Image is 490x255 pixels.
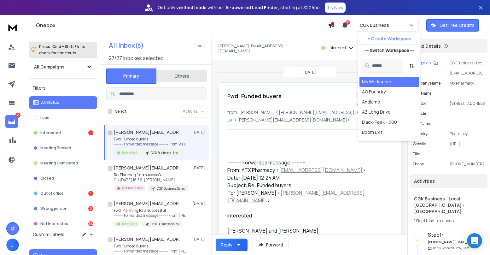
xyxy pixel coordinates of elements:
[40,221,68,226] p: Not Interested
[114,208,190,213] p: Fwd: Planning for a successful
[413,81,440,86] p: Company Name
[114,249,190,254] p: ---------- Forwarded message --------- From: [PERSON_NAME]
[40,206,67,211] p: Wrong person
[329,45,346,50] p: Interested
[156,69,207,83] button: Others
[151,151,181,155] p: CGK Business - Local [GEOGRAPHIC_DATA] - [GEOGRAPHIC_DATA]
[227,189,387,204] div: To: [PERSON_NAME] < >
[40,145,71,151] p: Meeting Booked
[410,174,487,188] div: Activities
[6,239,19,251] button: J
[221,242,232,248] div: Reply
[227,117,392,123] p: to: <[PERSON_NAME][EMAIL_ADDRESS][DOMAIN_NAME]>
[29,187,97,200] button: Out of office1
[414,218,484,223] div: |
[227,92,282,100] h1: Fwd: Funded buyers
[414,196,484,215] h1: CGK Business - Local [GEOGRAPHIC_DATA] - [GEOGRAPHIC_DATA]
[360,22,392,28] p: CGK Business
[413,61,431,66] p: Campaign
[115,109,126,114] label: Select
[216,239,248,251] button: Reply
[41,100,59,105] p: All Status
[433,246,470,251] p: Reply Received
[151,222,179,227] p: CGK Business Sales
[176,4,206,11] strong: verified leads
[40,161,78,166] p: Meeting Completed
[40,176,54,181] p: Closed
[450,131,485,136] p: Pharmacy
[356,92,392,98] p: [DATE] : 12:18 am
[426,218,455,223] span: 1 day in sequence
[426,19,479,32] button: Get Free Credits
[29,84,97,92] h3: Filters
[104,39,208,52] button: All Inbox(s)
[88,221,93,226] div: 36
[29,217,97,230] button: Not Interested36
[29,157,97,169] button: Meeting Completed
[40,191,64,196] p: Out of office
[192,165,207,170] p: [DATE]
[362,119,397,125] div: Black-Peak - 600
[15,113,20,118] p: 40
[123,54,164,62] h3: Inboxes selected
[114,213,190,218] p: ---------- Forwarded message --------- From: [PERSON_NAME]
[114,129,183,135] h1: [PERSON_NAME][EMAIL_ADDRESS][DOMAIN_NAME]
[362,99,380,105] div: Andiamo
[414,218,423,223] span: 1 Step
[51,43,80,50] span: Cmd + Shift + k
[34,64,65,70] h1: All Campaigns
[29,142,97,154] button: Meeting Booked
[114,165,183,171] h1: [PERSON_NAME][EMAIL_ADDRESS][DOMAIN_NAME]
[33,231,64,238] h3: Custom Labels
[346,20,350,25] span: 50
[122,186,143,191] p: Not Interested
[5,115,18,128] a: 40
[218,44,308,54] p: [PERSON_NAME][EMAIL_ADDRESS][DOMAIN_NAME]
[455,246,470,250] span: 4th, Sept
[114,244,190,249] p: Fwd: Funded buyers
[413,121,431,126] p: Last Name
[192,201,207,206] p: [DATE]
[122,150,137,155] p: Interested
[362,109,391,115] div: AZ Long Drive
[450,141,485,146] p: [URL][DOMAIN_NAME]
[227,181,387,189] div: Subject: Re: Funded buyers
[362,89,386,95] div: AG Foundry
[450,81,485,86] p: Atx Pharmacy
[362,139,410,145] div: Business Brokers of AZ
[303,70,316,75] p: [DATE]
[227,159,387,166] div: ---------- Forwarded message ---------
[40,130,61,135] p: Interested
[227,109,392,116] p: from: [PERSON_NAME] <[PERSON_NAME][EMAIL_ADDRESS][DOMAIN_NAME]>
[88,130,93,135] div: 1
[450,101,485,106] p: [STREET_ADDRESS]
[405,59,418,72] button: Sort by Sort A-Z
[356,101,368,107] button: Reply
[114,236,183,242] h1: [PERSON_NAME][EMAIL_ADDRESS][DOMAIN_NAME]>
[362,129,382,135] div: Boom Exit
[450,71,485,76] p: [EMAIL_ADDRESS][DOMAIN_NAME]
[6,21,19,33] img: logo
[413,151,420,157] p: title
[114,177,189,182] p: On [DATE] 16:36, [PERSON_NAME]
[364,47,414,54] p: --- Switch Workspace ---
[122,222,137,226] p: Interested
[114,200,183,207] h1: [PERSON_NAME][EMAIL_ADDRESS][DOMAIN_NAME]
[413,91,431,96] p: First Name
[29,127,97,139] button: Interested1
[227,174,387,181] div: Date: [DATE] 12:24 AM
[279,167,363,174] a: [EMAIL_ADDRESS][DOMAIN_NAME]
[109,54,122,62] span: 27 / 27
[192,237,207,242] p: [DATE]
[29,96,97,109] button: All Status
[362,79,393,85] div: My Workspace
[36,21,328,29] h1: Onebox
[467,233,482,248] div: Open Intercom Messenger
[428,231,483,239] h6: Step 1 :
[413,141,426,146] p: website
[109,42,144,49] h1: All Inbox(s)
[225,4,279,11] strong: AI-powered Lead Finder,
[227,166,387,174] div: From: ATX Pharmacy < >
